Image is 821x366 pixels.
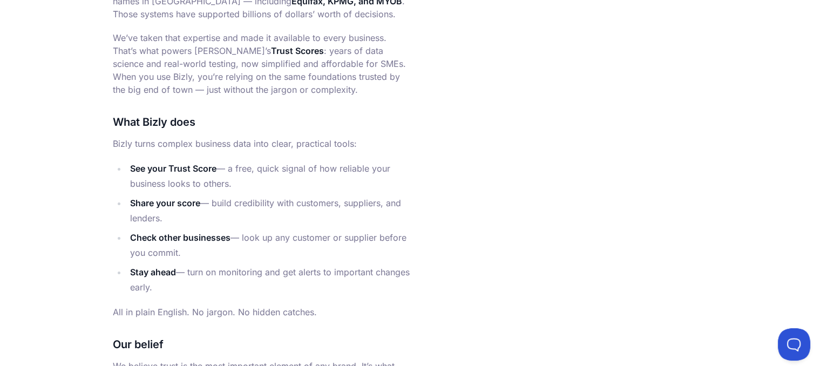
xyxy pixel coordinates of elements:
p: Bizly turns complex business data into clear, practical tools: [113,137,411,150]
strong: See your Trust Score [130,163,216,174]
p: We’ve taken that expertise and made it available to every business. That’s what powers [PERSON_NA... [113,31,411,96]
strong: Check other businesses [130,232,230,243]
strong: Stay ahead [130,267,176,277]
p: All in plain English. No jargon. No hidden catches. [113,306,411,318]
h3: Our belief [113,336,411,353]
iframe: Toggle Customer Support [778,328,810,361]
li: — a free, quick signal of how reliable your business looks to others. [127,161,411,191]
h3: What Bizly does [113,113,411,131]
li: — build credibility with customers, suppliers, and lenders. [127,195,411,226]
strong: Trust Scores [271,45,324,56]
li: — look up any customer or supplier before you commit. [127,230,411,260]
li: — turn on monitoring and get alerts to important changes early. [127,265,411,295]
strong: Share your score [130,198,200,208]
